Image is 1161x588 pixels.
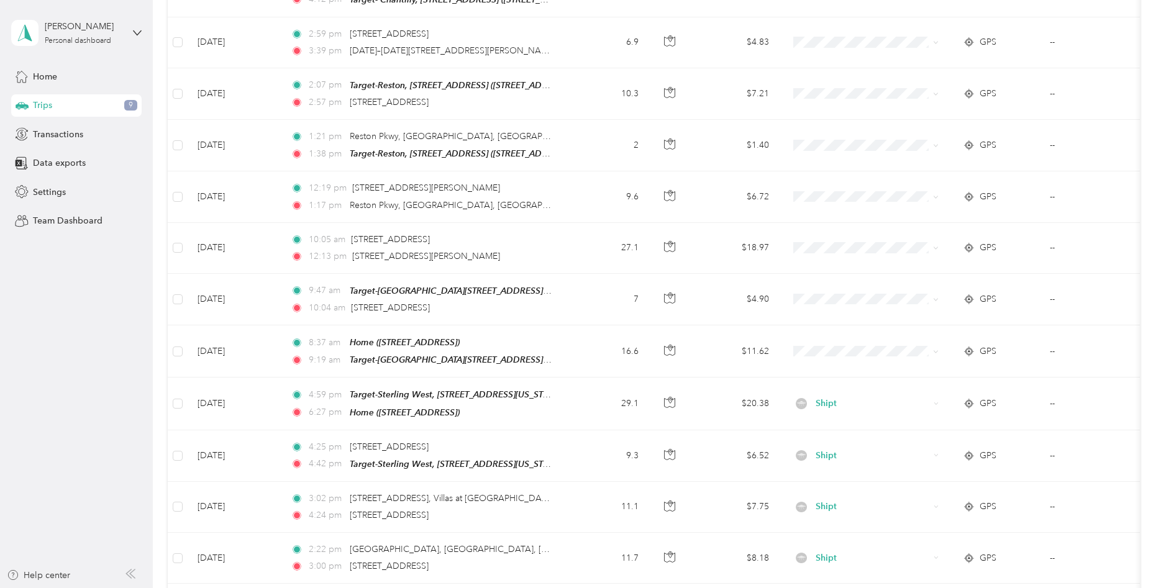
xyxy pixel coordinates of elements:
span: Target-[GEOGRAPHIC_DATA][STREET_ADDRESS][STREET_ADDRESS][US_STATE]) [350,355,667,365]
span: GPS [980,138,996,152]
span: GPS [980,87,996,101]
td: [DATE] [188,325,281,378]
span: [STREET_ADDRESS] [350,29,429,39]
span: Target-Reston, [STREET_ADDRESS] ([STREET_ADDRESS][US_STATE]) [350,80,617,91]
span: GPS [980,500,996,513]
td: $11.62 [692,325,779,378]
td: -- [1040,171,1153,222]
span: [STREET_ADDRESS] [350,510,429,520]
span: 10:04 am [309,301,345,315]
td: $20.38 [692,378,779,430]
img: Legacy Icon [Shipt] [796,502,807,513]
span: 3:02 pm [309,492,344,505]
span: 12:13 pm [309,250,347,263]
span: [STREET_ADDRESS] [351,234,430,245]
span: [DATE]–[DATE][STREET_ADDRESS][PERSON_NAME] [350,45,556,56]
span: 4:25 pm [309,440,344,454]
span: Target-Sterling West, [STREET_ADDRESS][US_STATE]) [350,389,562,400]
span: 2:59 pm [309,27,344,41]
div: Personal dashboard [45,37,111,45]
span: [STREET_ADDRESS] [350,97,429,107]
td: [DATE] [188,171,281,222]
span: 8:37 am [309,336,344,350]
td: [DATE] [188,17,281,68]
span: Settings [33,186,66,199]
span: 4:42 pm [309,457,344,471]
img: Legacy Icon [Shipt] [796,398,807,409]
span: [GEOGRAPHIC_DATA], [GEOGRAPHIC_DATA], [GEOGRAPHIC_DATA], [GEOGRAPHIC_DATA] [350,544,722,554]
td: [DATE] [188,223,281,274]
span: GPS [980,345,996,358]
td: 11.1 [567,482,649,533]
td: -- [1040,533,1153,584]
span: Data exports [33,156,86,170]
span: Target-Sterling West, [STREET_ADDRESS][US_STATE]) [350,459,562,469]
span: [STREET_ADDRESS][PERSON_NAME] [352,183,500,193]
span: 9 [124,100,137,111]
span: Shipt [816,397,929,410]
span: 12:19 pm [309,181,347,195]
td: $7.75 [692,482,779,533]
span: [STREET_ADDRESS] [351,302,430,313]
span: Shipt [816,500,929,513]
span: [STREET_ADDRESS] [350,441,429,452]
td: [DATE] [188,68,281,120]
span: [STREET_ADDRESS], Villas at [GEOGRAPHIC_DATA], [GEOGRAPHIC_DATA], [GEOGRAPHIC_DATA] [350,493,743,504]
span: 3:00 pm [309,559,344,573]
span: 10:05 am [309,233,345,247]
span: Transactions [33,128,83,141]
span: 2:57 pm [309,96,344,109]
span: [STREET_ADDRESS] [350,561,429,571]
button: Help center [7,569,70,582]
span: Target-[GEOGRAPHIC_DATA][STREET_ADDRESS][STREET_ADDRESS][US_STATE]) [350,286,667,296]
td: $6.72 [692,171,779,222]
span: Home ([STREET_ADDRESS]) [350,407,460,417]
td: [DATE] [188,430,281,482]
span: GPS [980,35,996,49]
span: Trips [33,99,52,112]
span: Shipt [816,449,929,463]
img: Legacy Icon [Shipt] [796,553,807,564]
td: $1.40 [692,120,779,171]
td: -- [1040,325,1153,378]
td: 27.1 [567,223,649,274]
span: 2:22 pm [309,543,344,556]
span: Shipt [816,551,929,565]
td: -- [1040,274,1153,325]
td: $7.21 [692,68,779,120]
td: 29.1 [567,378,649,430]
span: GPS [980,190,996,204]
td: -- [1040,482,1153,533]
td: [DATE] [188,378,281,430]
td: $6.52 [692,430,779,482]
td: [DATE] [188,482,281,533]
td: -- [1040,68,1153,120]
span: 9:47 am [309,284,344,297]
td: $4.90 [692,274,779,325]
span: [STREET_ADDRESS][PERSON_NAME] [352,251,500,261]
td: 16.6 [567,325,649,378]
span: 1:21 pm [309,130,344,143]
span: Reston Pkwy, [GEOGRAPHIC_DATA], [GEOGRAPHIC_DATA], [GEOGRAPHIC_DATA] [350,200,681,210]
td: -- [1040,120,1153,171]
td: 9.3 [567,430,649,482]
span: Target-Reston, [STREET_ADDRESS] ([STREET_ADDRESS][US_STATE]) [350,148,617,159]
span: GPS [980,241,996,255]
span: Team Dashboard [33,214,102,227]
td: -- [1040,378,1153,430]
span: 1:38 pm [309,147,344,161]
td: [DATE] [188,274,281,325]
td: $4.83 [692,17,779,68]
span: Home [33,70,57,83]
span: 6:27 pm [309,405,344,419]
td: -- [1040,430,1153,482]
span: 4:24 pm [309,509,344,522]
td: 11.7 [567,533,649,584]
td: 9.6 [567,171,649,222]
td: 2 [567,120,649,171]
span: GPS [980,551,996,565]
span: 1:17 pm [309,199,344,212]
iframe: Everlance-gr Chat Button Frame [1091,518,1161,588]
td: $8.18 [692,533,779,584]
